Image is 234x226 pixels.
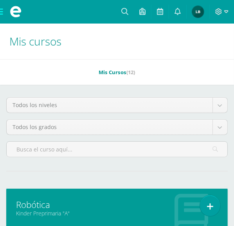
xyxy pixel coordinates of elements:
a: Todos los grados [7,120,227,135]
span: Mis cursos [9,34,61,49]
a: Todos los niveles [7,98,227,113]
img: 066aefb53e660acfbb28117153d86e1e.png [192,6,204,18]
input: Busca el curso aquí... [7,142,227,157]
span: Todos los niveles [13,98,207,113]
a: Robótica [16,199,218,211]
span: Todos los grados [13,120,207,135]
a: Kinder Preprimaria "A" [16,210,218,217]
span: (12) [127,69,135,76]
